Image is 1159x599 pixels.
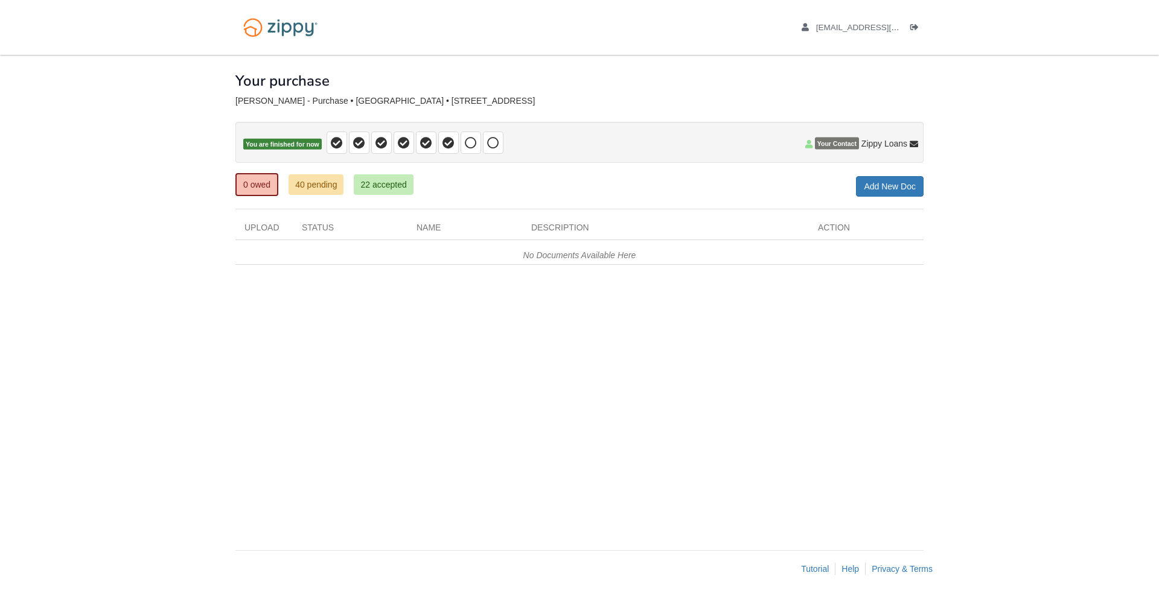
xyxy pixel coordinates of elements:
[816,23,954,32] span: brittanynolan30@gmail.com
[910,23,924,35] a: Log out
[407,221,522,239] div: Name
[235,173,278,196] a: 0 owed
[523,250,636,260] em: No Documents Available Here
[861,138,907,150] span: Zippy Loans
[235,96,924,106] div: [PERSON_NAME] - Purchase • [GEOGRAPHIC_DATA] • [STREET_ADDRESS]
[801,564,829,574] a: Tutorial
[354,174,413,195] a: 22 accepted
[522,221,809,239] div: Description
[856,176,924,197] a: Add New Doc
[802,23,954,35] a: edit profile
[872,564,933,574] a: Privacy & Terms
[809,221,924,239] div: Action
[815,138,859,150] span: Your Contact
[841,564,859,574] a: Help
[235,73,330,89] h1: Your purchase
[243,139,322,150] span: You are finished for now
[235,12,325,43] img: Logo
[289,174,343,195] a: 40 pending
[235,221,293,239] div: Upload
[293,221,407,239] div: Status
